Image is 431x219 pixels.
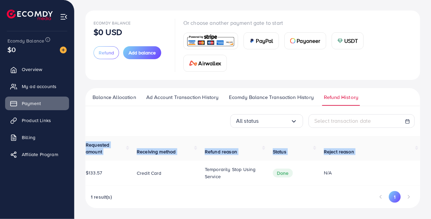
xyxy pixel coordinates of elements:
[137,169,162,177] p: Credit card
[297,37,320,45] span: Payoneer
[205,166,256,180] span: Temporarily stop using service
[375,191,415,203] ul: Pagination
[7,10,53,20] img: logo
[86,169,102,176] span: $133.57
[284,32,326,49] a: cardPayoneer
[230,114,303,128] div: Search for option
[99,49,114,56] span: Refund
[94,28,122,36] p: $0 USD
[183,19,412,27] p: Or choose another payment gate to start
[183,55,227,72] a: cardAirwallex
[5,97,69,110] a: Payment
[273,169,293,178] span: Done
[5,114,69,127] a: Product Links
[324,94,358,101] span: Refund History
[259,116,291,126] input: Search for option
[22,100,41,107] span: Payment
[5,148,69,161] a: Affiliate Program
[86,141,109,155] span: Requested amount
[7,37,44,44] span: Ecomdy Balance
[60,13,68,21] img: menu
[256,37,273,45] span: PayPal
[22,117,51,124] span: Product Links
[314,117,371,124] span: Select transaction date
[60,47,67,53] img: image
[5,131,69,144] a: Billing
[5,63,69,76] a: Overview
[244,32,279,49] a: cardPayPal
[199,59,221,67] span: Airwallex
[290,38,296,44] img: card
[94,20,131,26] span: Ecomdy Balance
[123,46,161,59] button: Add balance
[249,38,255,44] img: card
[183,33,238,49] a: card
[186,34,236,48] img: card
[324,169,332,176] span: N/A
[344,37,358,45] span: USDT
[22,134,35,141] span: Billing
[7,45,16,54] span: $0
[229,94,314,101] span: Ecomdy Balance Transaction History
[389,191,401,203] button: Go to page 1
[93,94,136,101] span: Balance Allocation
[22,83,56,90] span: My ad accounts
[189,61,197,66] img: card
[324,148,354,155] span: Reject reason
[236,116,259,126] span: All status
[94,46,119,59] button: Refund
[91,193,112,200] span: 1 result(s)
[137,148,176,155] span: Receiving method
[22,151,58,158] span: Affiliate Program
[5,80,69,93] a: My ad accounts
[22,66,42,73] span: Overview
[332,32,364,49] a: cardUSDT
[146,94,219,101] span: Ad Account Transaction History
[402,188,426,214] iframe: Chat
[129,49,156,56] span: Add balance
[337,38,343,44] img: card
[205,148,237,155] span: Refund reason
[273,148,286,155] span: Status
